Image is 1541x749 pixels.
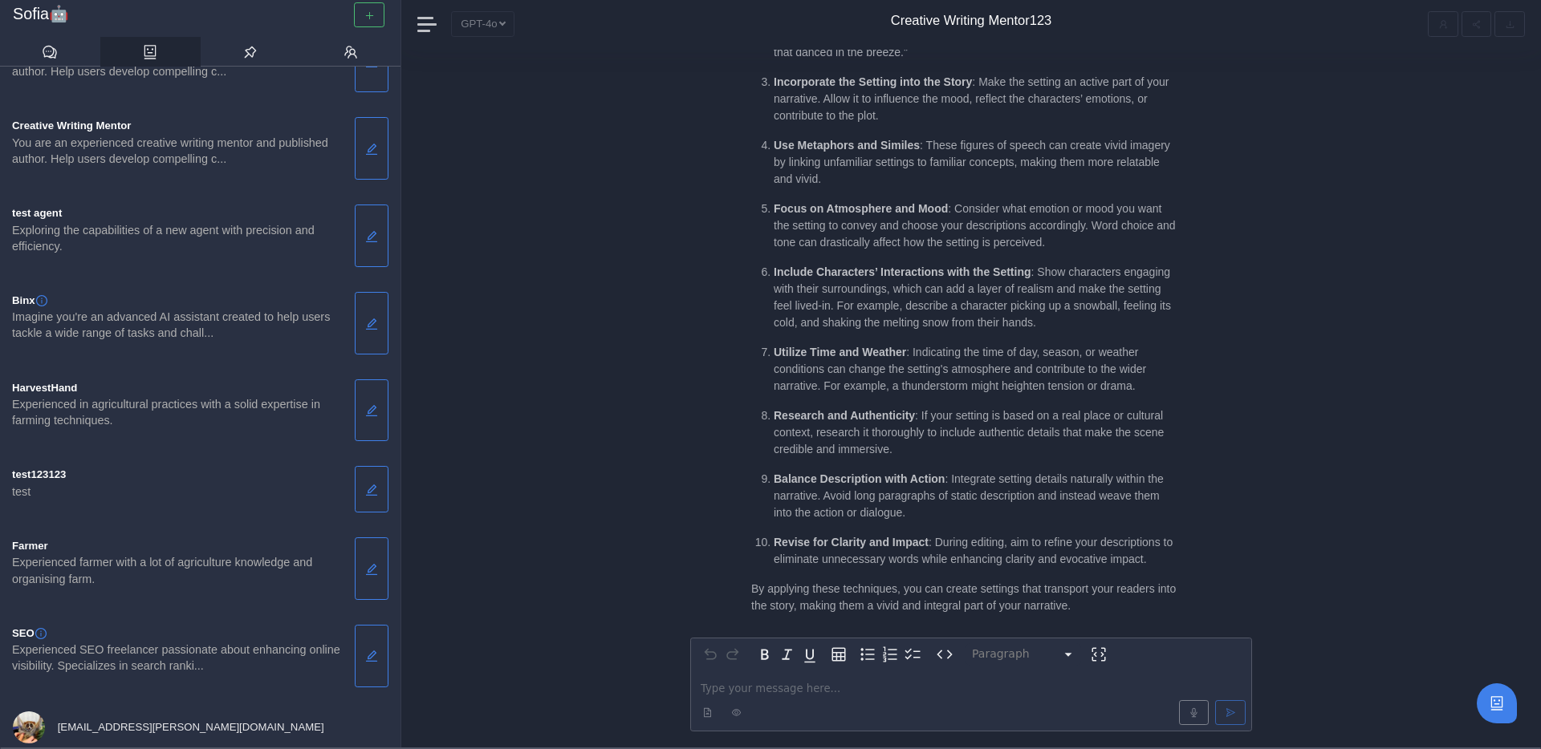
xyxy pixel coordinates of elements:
[856,643,879,666] button: Bulleted list
[55,721,324,733] span: [EMAIL_ADDRESS][PERSON_NAME][DOMAIN_NAME]
[774,344,1177,395] p: : Indicating the time of day, season, or weather conditions can change the setting's atmosphere a...
[891,13,1052,29] h4: Creative Writing Mentor123
[13,5,388,24] a: Sofia🤖
[12,117,355,180] a: Creative Writing MentorYou are an experienced creative writing mentor and published author. Help ...
[774,200,1177,251] p: : Consider what emotion or mood you want the setting to convey and choose your descriptions accor...
[12,294,35,314] span: Binx
[12,382,77,402] span: HarvestHand
[774,346,906,358] strong: Utilize Time and Weather
[12,119,132,140] span: Creative Writing Mentor
[774,139,920,152] strong: Use Metaphors and Similes
[774,409,915,422] strong: Research and Authenticity
[12,554,355,586] p: Experienced farmer with a lot of agriculture knowledge and organising farm.
[355,379,388,442] button: Edit Assistant
[12,396,355,428] p: Experienced in agricultural practices with a solid expertise in farming techniques.
[691,670,1251,731] div: editable markdown
[355,466,388,512] button: Edit Assistant
[966,643,1081,666] button: Block type
[776,643,799,666] button: Italic
[355,537,388,600] button: Edit Assistant
[12,468,66,488] span: test123123
[774,75,972,88] strong: Incorporate the Setting into the Story
[355,117,388,180] button: Edit Assistant
[355,204,388,267] button: Edit Assistant
[12,135,355,167] p: You are an experienced creative writing mentor and published author. Help users develop compellin...
[774,265,1031,278] strong: Include Characters’ Interactions with the Setting
[12,379,355,442] a: HarvestHandExperienced in agricultural practices with a solid expertise in farming techniques.
[879,643,901,666] button: Numbered list
[12,207,62,227] span: test agent
[774,471,1177,521] p: : Integrate setting details naturally within the narrative. Avoid long paragraphs of static descr...
[355,292,388,354] button: Edit Assistant
[12,625,355,687] a: SEOExperienced SEO freelancer passionate about enhancing online visibility. Specializes in search...
[774,202,948,215] strong: Focus on Atmosphere and Mood
[12,292,355,354] a: BinxImagine you're an advanced AI assistant created to help users tackle a wide range of tasks an...
[774,407,1177,458] p: : If your setting is based on a real place or cultural context, research it thoroughly to include...
[799,643,821,666] button: Underline
[12,642,355,674] p: Experienced SEO freelancer passionate about enhancing online visibility. Specializes in search ra...
[774,137,1177,188] p: : These figures of speech can create vivid imagery by linking unfamiliar settings to familiar con...
[901,643,924,666] button: Check list
[774,536,929,549] strong: Revise for Clarity and Impact
[12,627,35,647] span: SEO
[12,537,355,600] a: FarmerExperienced farmer with a lot of agriculture knowledge and organising farm.
[12,540,48,560] span: Farmer
[774,472,945,485] strong: Balance Description with Action
[12,466,66,512] a: test123123test
[355,625,388,687] button: Edit Assistant
[12,484,66,500] p: test
[933,643,956,666] button: Inline code format
[12,204,355,267] a: test agentExploring the capabilities of a new agent with precision and efficiency.
[754,643,776,666] button: Bold
[751,581,1177,614] p: By applying these techniques, you can create settings that transport your readers into the story,...
[774,264,1177,331] p: : Show characters engaging with their surroundings, which can add a layer of realism and make the...
[856,643,924,666] div: toggle group
[12,222,355,254] p: Exploring the capabilities of a new agent with precision and efficiency.
[12,309,355,341] p: Imagine you're an advanced AI assistant created to help users tackle a wide range of tasks and ch...
[774,534,1177,568] p: : During editing, aim to refine your descriptions to eliminate unnecessary words while enhancing ...
[774,74,1177,124] p: : Make the setting an active part of your narrative. Allow it to influence the mood, reflect the ...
